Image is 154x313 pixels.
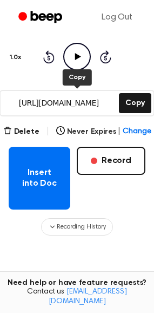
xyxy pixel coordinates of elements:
button: Never Expires|Change [56,126,151,138]
button: 1.0x [9,48,25,67]
button: Copy [62,69,91,86]
span: Contact us [6,288,148,307]
span: Recording History [57,222,105,232]
span: | [118,126,120,138]
span: | [46,125,50,138]
a: [EMAIL_ADDRESS][DOMAIN_NAME] [49,288,127,305]
span: Change [123,126,151,138]
button: Record [77,147,145,175]
button: Recording History [41,218,112,236]
a: Log Out [91,4,143,30]
a: Beep [11,7,72,28]
button: Insert into Doc [9,147,70,210]
button: Delete [3,126,39,138]
button: Copy [119,93,151,113]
